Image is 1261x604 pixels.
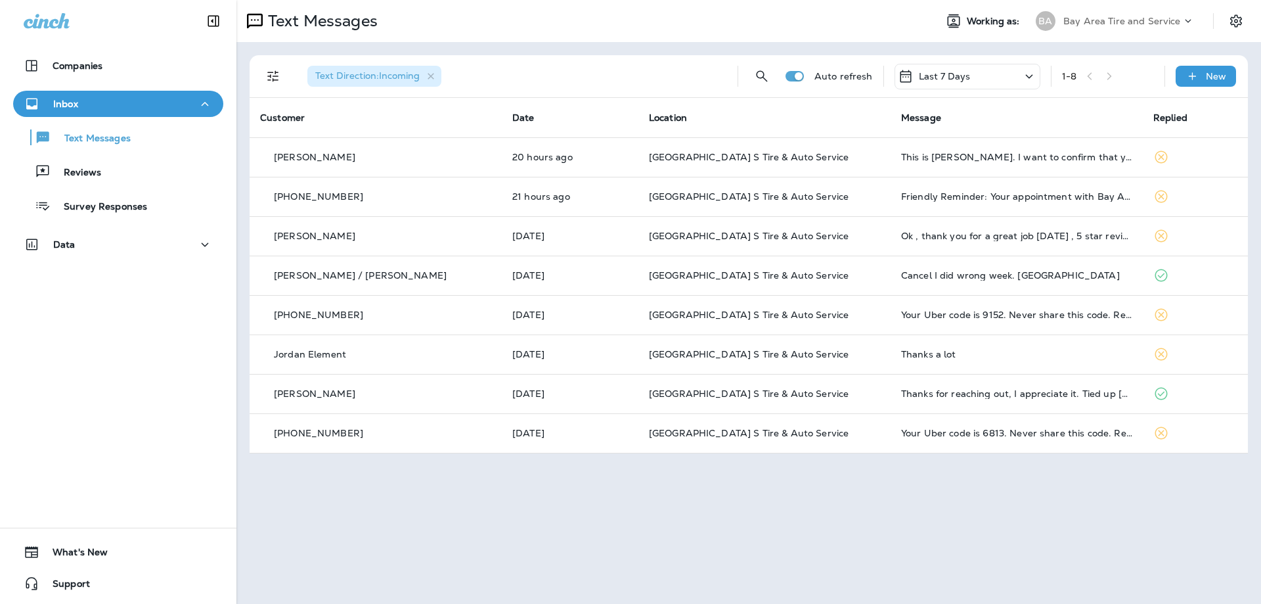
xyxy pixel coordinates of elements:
[1206,71,1226,81] p: New
[274,388,355,399] p: [PERSON_NAME]
[901,231,1132,241] div: Ok , thank you for a great job today , 5 star review is posted
[901,270,1132,281] div: Cancel I did wrong week. Ughh
[649,112,687,124] span: Location
[195,8,232,34] button: Collapse Sidebar
[53,99,78,109] p: Inbox
[260,63,286,89] button: Filters
[263,11,378,31] p: Text Messages
[260,112,305,124] span: Customer
[39,547,108,563] span: What's New
[13,231,223,258] button: Data
[749,63,775,89] button: Search Messages
[901,388,1132,399] div: Thanks for reaching out, I appreciate it. Tied up today, but will call with credit card info tomo...
[967,16,1023,27] span: Working as:
[512,152,628,162] p: Aug 28, 2025 08:40 AM
[13,192,223,220] button: Survey Responses
[649,309,849,321] span: [GEOGRAPHIC_DATA] S Tire & Auto Service
[51,201,147,214] p: Survey Responses
[512,231,628,241] p: Aug 26, 2025 05:35 PM
[901,349,1132,360] div: Thanks a lot
[274,191,363,202] p: [PHONE_NUMBER]
[274,270,447,281] p: [PERSON_NAME] / [PERSON_NAME]
[649,427,849,439] span: [GEOGRAPHIC_DATA] S Tire & Auto Service
[919,71,971,81] p: Last 7 Days
[1062,71,1076,81] div: 1 - 8
[1224,9,1248,33] button: Settings
[901,112,941,124] span: Message
[274,310,363,320] p: [PHONE_NUMBER]
[274,428,363,438] p: [PHONE_NUMBER]
[901,428,1132,438] div: Your Uber code is 6813. Never share this code. Reply STOP ALL to unsubscribe.
[13,158,223,185] button: Reviews
[13,91,223,117] button: Inbox
[53,60,102,71] p: Companies
[901,310,1132,320] div: Your Uber code is 9152. Never share this code. Reply STOP ALL to unsubscribe.
[13,124,223,151] button: Text Messages
[1036,11,1055,31] div: BA
[649,348,849,360] span: [GEOGRAPHIC_DATA] S Tire & Auto Service
[649,269,849,281] span: [GEOGRAPHIC_DATA] S Tire & Auto Service
[649,191,849,202] span: [GEOGRAPHIC_DATA] S Tire & Auto Service
[814,71,873,81] p: Auto refresh
[512,310,628,320] p: Aug 22, 2025 08:10 AM
[51,167,101,179] p: Reviews
[315,70,420,81] span: Text Direction : Incoming
[274,349,346,360] p: Jordan Element
[1063,16,1181,26] p: Bay Area Tire and Service
[13,570,223,597] button: Support
[512,112,535,124] span: Date
[512,428,628,438] p: Aug 21, 2025 09:15 AM
[1153,112,1187,124] span: Replied
[649,388,849,400] span: [GEOGRAPHIC_DATA] S Tire & Auto Service
[274,152,355,162] p: [PERSON_NAME]
[512,270,628,281] p: Aug 25, 2025 07:19 PM
[13,53,223,79] button: Companies
[39,578,90,594] span: Support
[53,239,76,250] p: Data
[901,152,1132,162] div: This is Scott matty. I want to confirm that you have my appointment for Friday 9/29 at 9:00 for o...
[274,231,355,241] p: [PERSON_NAME]
[13,539,223,565] button: What's New
[51,133,131,145] p: Text Messages
[649,151,849,163] span: [GEOGRAPHIC_DATA] S Tire & Auto Service
[512,349,628,360] p: Aug 21, 2025 02:18 PM
[901,191,1132,202] div: Friendly Reminder: Your appointment with Bay Area Tire & Service - Eldersburg is booked for Augus...
[649,230,849,242] span: [GEOGRAPHIC_DATA] S Tire & Auto Service
[512,191,628,202] p: Aug 28, 2025 07:31 AM
[307,66,441,87] div: Text Direction:Incoming
[512,388,628,399] p: Aug 21, 2025 11:10 AM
